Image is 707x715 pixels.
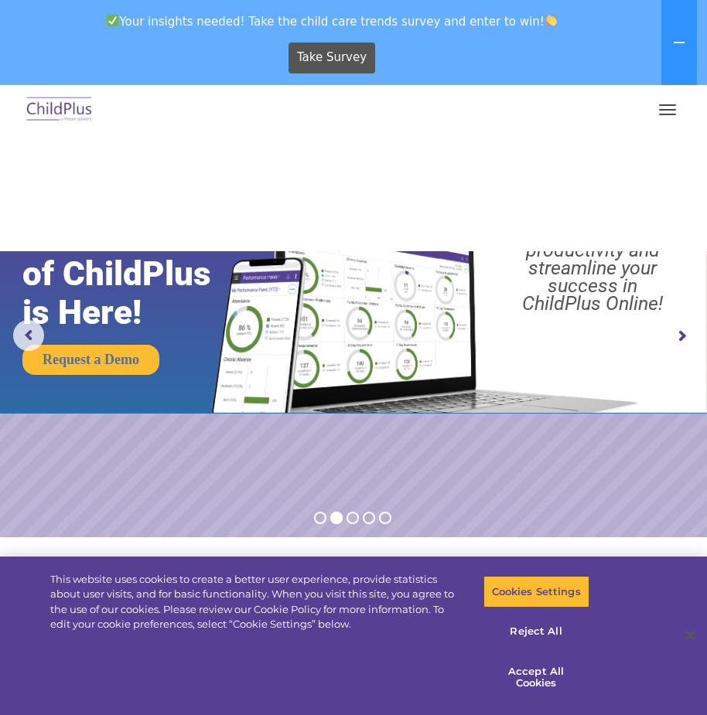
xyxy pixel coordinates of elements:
button: Cookies Settings [483,576,589,608]
button: Reject All [483,615,589,648]
a: Take Survey [289,43,376,73]
img: ✅ [107,15,118,26]
img: 👏 [545,15,557,26]
rs-layer: Boost your productivity and streamline your success in ChildPlus Online! [488,223,697,312]
div: This website uses cookies to create a better user experience, provide statistics about user visit... [50,572,462,632]
img: ChildPlus by Procare Solutions [23,92,96,128]
button: Accept All Cookies [483,655,589,700]
rs-layer: The Future of ChildPlus is Here! [22,216,248,332]
span: Your insights needed! Take the child care trends survey and enter to win! [6,6,658,36]
button: Close [673,618,707,652]
a: Request a Demo [22,345,159,375]
span: Take Survey [297,44,367,71]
